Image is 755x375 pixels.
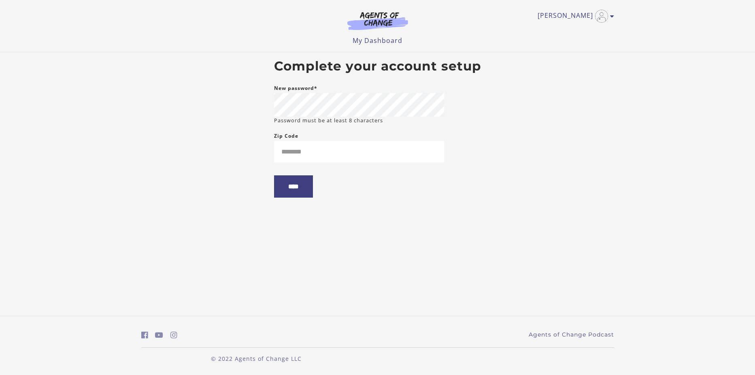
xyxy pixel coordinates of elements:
[538,10,610,23] a: Toggle menu
[141,331,148,339] i: https://www.facebook.com/groups/aswbtestprep (Open in a new window)
[155,329,163,341] a: https://www.youtube.com/c/AgentsofChangeTestPrepbyMeaganMitchell (Open in a new window)
[274,59,481,74] h2: Complete your account setup
[339,11,417,30] img: Agents of Change Logo
[529,330,614,339] a: Agents of Change Podcast
[274,117,383,124] small: Password must be at least 8 characters
[353,36,402,45] a: My Dashboard
[274,131,298,141] label: Zip Code
[141,354,371,363] p: © 2022 Agents of Change LLC
[170,329,177,341] a: https://www.instagram.com/agentsofchangeprep/ (Open in a new window)
[141,329,148,341] a: https://www.facebook.com/groups/aswbtestprep (Open in a new window)
[274,83,317,93] label: New password*
[155,331,163,339] i: https://www.youtube.com/c/AgentsofChangeTestPrepbyMeaganMitchell (Open in a new window)
[170,331,177,339] i: https://www.instagram.com/agentsofchangeprep/ (Open in a new window)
